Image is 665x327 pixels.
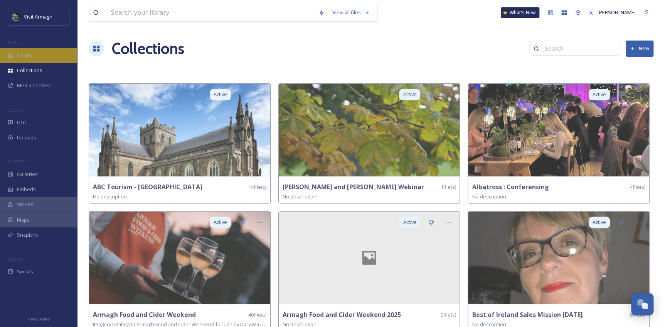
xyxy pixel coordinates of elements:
[107,4,315,21] input: Search your library
[214,219,227,226] span: Active
[328,5,374,20] a: View all files
[17,231,38,239] span: SnapLink
[472,310,583,319] strong: Best of Ireland Sales Mission [DATE]
[93,310,196,319] strong: Armagh Food and Cider Weekend
[17,171,38,178] span: Galleries
[24,13,52,20] span: Visit Armagh
[12,13,20,20] img: THE-FIRST-PLACE-VISIT-ARMAGH.COM-BLACK.jpg
[472,183,549,191] strong: Albatross : Conferencing
[630,311,645,319] span: 8 file(s)
[27,314,50,323] a: Privacy Policy
[93,193,128,200] span: No description.
[585,5,640,20] a: [PERSON_NAME]
[283,310,401,319] strong: Armagh Food and Cider Weekend 2025
[8,107,24,113] span: COLLECT
[403,91,416,98] span: Active
[17,82,51,89] span: Media Centres
[403,219,416,226] span: Active
[89,212,270,304] img: pa.hug2012%2540gmail.com-Day%25201%2520Socials-15.jpg
[630,183,645,191] span: 4 file(s)
[17,119,27,126] span: UGC
[93,183,202,191] strong: ABC Tourism - [GEOGRAPHIC_DATA]
[17,186,36,193] span: Embeds
[279,84,460,176] img: %25F0%259D%2590%2580%25F0%259D%2590%25AE%25F0%259D%2590%25AD%25F0%259D%2590%25AE%25F0%259D%2590%2...
[248,311,266,319] span: 40 file(s)
[8,159,25,164] span: WIDGETS
[283,193,318,200] span: No description.
[8,40,21,46] span: MEDIA
[626,41,653,56] button: New
[17,216,30,224] span: Maps
[17,52,32,59] span: Library
[112,37,184,60] a: Collections
[440,311,456,319] span: 0 file(s)
[468,84,649,176] img: IMG_0248.jpeg
[593,219,606,226] span: Active
[501,7,539,18] a: What's New
[468,212,649,304] img: 1b67f726-af31-4ce1-9a18-93ac838d75e2.jpg
[89,84,270,176] img: 260815CH0101-2.jpg
[598,9,636,16] span: [PERSON_NAME]
[248,183,266,191] span: 14 file(s)
[8,256,23,262] span: SOCIALS
[214,91,227,98] span: Active
[283,183,424,191] strong: [PERSON_NAME] and [PERSON_NAME] Webinar
[27,317,50,322] span: Privacy Policy
[17,67,42,74] span: Collections
[17,268,33,275] span: Socials
[472,193,507,200] span: No description.
[17,134,36,141] span: Uploads
[631,293,653,315] button: Open Chat
[17,201,34,208] span: Stories
[440,183,456,191] span: 1 file(s)
[541,41,616,56] input: Search
[593,91,606,98] span: Active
